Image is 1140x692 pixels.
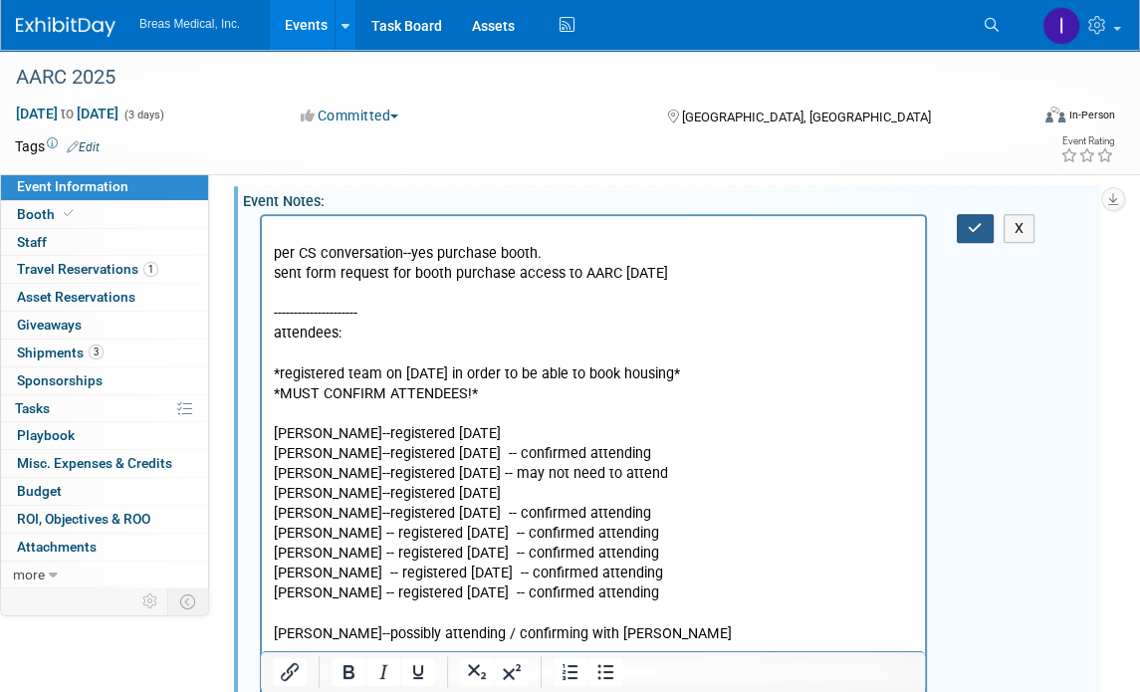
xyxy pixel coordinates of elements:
[243,186,1100,211] div: Event Notes:
[294,106,406,125] button: Committed
[17,455,172,471] span: Misc. Expenses & Credits
[13,567,45,582] span: more
[1,229,208,256] a: Staff
[554,658,587,686] button: Numbered list
[17,289,135,305] span: Asset Reservations
[1,422,208,449] a: Playbook
[1,395,208,422] a: Tasks
[1,340,208,366] a: Shipments3
[1,284,208,311] a: Asset Reservations
[1,256,208,283] a: Travel Reservations1
[1060,136,1114,146] div: Event Rating
[1,367,208,394] a: Sponsorships
[273,658,307,686] button: Insert/edit link
[17,317,82,333] span: Giveaways
[366,658,400,686] button: Italic
[264,160,404,176] a: [URL][DOMAIN_NAME]
[1042,7,1080,45] img: Inga Dolezar
[1,506,208,533] a: ROI, Objectives & ROO
[58,106,77,121] span: to
[9,60,1008,96] div: AARC 2025
[17,234,47,250] span: Staff
[401,658,435,686] button: Underline
[1,534,208,561] a: Attachments
[944,104,1115,133] div: Event Format
[12,529,331,546] a: AARC Congress 2025: Breas Medical: My Account
[89,345,104,359] span: 3
[17,427,75,443] span: Playbook
[15,105,119,122] span: [DATE] [DATE]
[17,511,150,527] span: ROI, Objectives & ROO
[15,400,50,416] span: Tasks
[122,109,164,121] span: (3 days)
[17,178,128,194] span: Event Information
[1,562,208,588] a: more
[17,372,103,388] span: Sponsorships
[143,262,158,277] span: 1
[15,136,100,156] td: Tags
[1004,214,1035,243] button: X
[682,110,931,124] span: [GEOGRAPHIC_DATA], [GEOGRAPHIC_DATA]
[1068,108,1115,122] div: In-Person
[17,483,62,499] span: Budget
[588,658,622,686] button: Bullet list
[1,173,208,200] a: Event Information
[168,588,209,614] td: Toggle Event Tabs
[95,569,237,585] a: [URL][DOMAIN_NAME]
[133,588,168,614] td: Personalize Event Tab Strip
[17,206,78,222] span: Booth
[64,208,74,219] i: Booth reservation complete
[1,201,208,228] a: Booth
[1,312,208,339] a: Giveaways
[17,261,158,277] span: Travel Reservations
[16,17,115,37] img: ExhibitDay
[139,17,240,31] span: Breas Medical, Inc.
[67,140,100,154] a: Edit
[17,539,97,555] span: Attachments
[460,658,494,686] button: Subscript
[1,450,208,477] a: Misc. Expenses & Credits
[1,478,208,505] a: Budget
[1045,107,1065,122] img: Format-Inperson.png
[495,658,529,686] button: Superscript
[17,345,104,360] span: Shipments
[332,658,365,686] button: Bold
